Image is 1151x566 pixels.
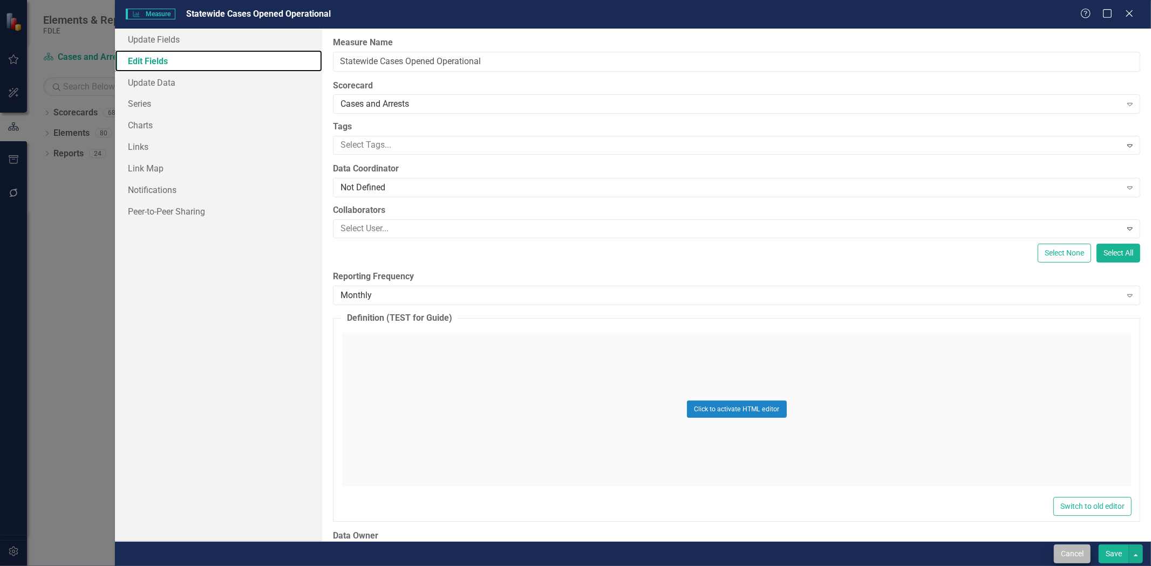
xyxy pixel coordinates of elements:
button: Save [1099,544,1129,563]
label: Data Coordinator [333,163,1140,175]
a: Charts [115,114,322,136]
span: Statewide Cases Opened Operational [186,9,331,19]
a: Notifications [115,179,322,201]
div: Not Defined [340,182,1121,194]
div: Cases and Arrests [340,98,1121,111]
div: Monthly [340,289,1121,301]
label: Measure Name [333,37,1140,49]
button: Switch to old editor [1053,497,1132,516]
legend: Definition (TEST for Guide) [342,312,458,325]
a: Link Map [115,157,322,179]
label: Tags [333,121,1140,133]
button: Select None [1038,244,1091,263]
input: Measure Name [333,52,1140,72]
label: Scorecard [333,80,1140,92]
button: Click to activate HTML editor [687,401,787,418]
button: Select All [1096,244,1140,263]
a: Edit Fields [115,50,322,72]
a: Series [115,93,322,114]
button: Cancel [1054,544,1091,563]
a: Peer-to-Peer Sharing [115,201,322,222]
a: Update Data [115,72,322,93]
a: Update Fields [115,29,322,50]
label: Reporting Frequency [333,271,1140,283]
a: Links [115,136,322,157]
label: Data Owner [333,530,1140,542]
span: Measure [126,9,175,19]
label: Collaborators [333,204,1140,217]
